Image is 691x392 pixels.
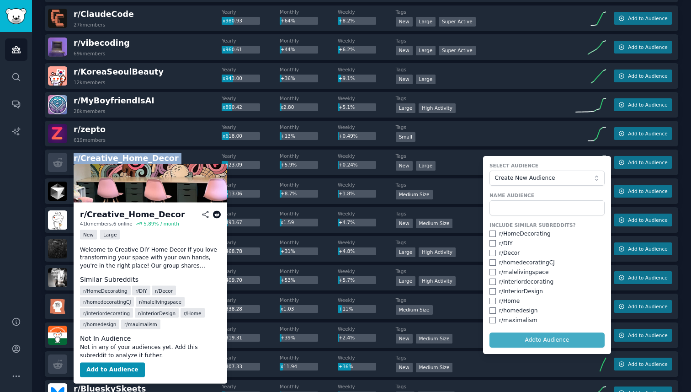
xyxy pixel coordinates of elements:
[74,125,106,134] span: r/ zepto
[439,17,476,27] div: Super Active
[155,287,173,294] span: r/ Decor
[223,306,242,311] span: x338.28
[338,354,396,361] dt: Weekly
[48,9,67,28] img: ClaudeCode
[222,124,280,130] dt: Yearly
[396,190,433,199] div: Medium Size
[223,248,242,254] span: x468.78
[281,248,295,254] span: +31%
[614,242,672,255] button: Add to Audience
[280,268,338,274] dt: Monthly
[5,8,27,24] img: GummySearch logo
[338,383,396,390] dt: Weekly
[396,210,569,217] dt: Tags
[280,239,338,246] dt: Monthly
[74,79,105,86] div: 12k members
[83,299,131,305] span: r/ homedecoratingCJ
[396,334,413,344] div: New
[499,297,520,306] div: r/ Home
[124,321,157,328] span: r/ maximalism
[339,364,353,369] span: +36%
[614,214,672,226] button: Add to Audience
[419,276,456,286] div: High Activity
[628,73,667,79] span: Add to Audience
[339,191,355,196] span: +1.8%
[223,220,242,225] span: x493.67
[281,18,295,23] span: +64%
[416,219,453,228] div: Medium Size
[614,156,672,169] button: Add to Audience
[628,102,667,108] span: Add to Audience
[396,124,569,130] dt: Tags
[48,182,67,201] img: CursorAI
[499,268,549,277] div: r/ malelivingspace
[223,277,242,283] span: x409.70
[48,239,67,258] img: gothgirlfashion
[339,306,353,311] span: +11%
[628,159,667,166] span: Add to Audience
[222,66,280,73] dt: Yearly
[396,383,569,390] dt: Tags
[222,239,280,246] dt: Yearly
[338,153,396,159] dt: Weekly
[628,217,667,223] span: Add to Audience
[396,297,569,303] dt: Tags
[281,133,295,139] span: +13%
[48,326,67,345] img: indiehackersindia
[338,297,396,303] dt: Weekly
[223,191,242,196] span: x513.06
[419,247,456,257] div: High Activity
[614,127,672,140] button: Add to Audience
[339,162,358,167] span: +0.24%
[339,47,355,52] span: +6.2%
[396,9,569,15] dt: Tags
[339,220,355,225] span: +4.7%
[396,132,415,142] div: Small
[222,383,280,390] dt: Yearly
[499,278,553,286] div: r/ interiordecorating
[281,364,297,369] span: x11.94
[416,363,453,372] div: Medium Size
[396,247,416,257] div: Large
[48,38,67,57] img: vibecoding
[628,361,667,367] span: Add to Audience
[280,210,338,217] dt: Monthly
[222,38,280,44] dt: Yearly
[80,209,185,220] div: r/ Creative_Home_Decor
[416,46,436,55] div: Large
[489,171,605,186] button: Create New Audience
[614,300,672,313] button: Add to Audience
[339,277,355,283] span: +5.7%
[396,38,569,44] dt: Tags
[281,220,294,225] span: x1.59
[280,326,338,332] dt: Monthly
[80,363,145,377] button: Add to Audience
[74,10,134,19] span: r/ ClaudeCode
[419,103,456,113] div: High Activity
[396,354,569,361] dt: Tags
[338,182,396,188] dt: Weekly
[281,191,297,196] span: +8.7%
[74,164,227,203] img: Home decorating ideas and advices
[614,98,672,111] button: Add to Audience
[223,47,242,52] span: x960.61
[396,17,413,27] div: New
[338,239,396,246] dt: Weekly
[396,161,413,171] div: New
[74,38,130,48] span: r/ vibecoding
[614,185,672,198] button: Add to Audience
[489,162,605,169] label: Select Audience
[396,305,433,315] div: Medium Size
[48,210,67,230] img: NewbHomebuyer
[396,153,569,159] dt: Tags
[100,230,120,239] div: Large
[80,274,221,284] dt: Similar Subreddits
[280,354,338,361] dt: Monthly
[83,310,130,316] span: r/ interiordecorating
[80,230,97,239] div: New
[614,12,672,25] button: Add to Audience
[628,274,667,281] span: Add to Audience
[396,219,413,228] div: New
[223,133,242,139] span: x618.00
[339,335,355,340] span: +2.4%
